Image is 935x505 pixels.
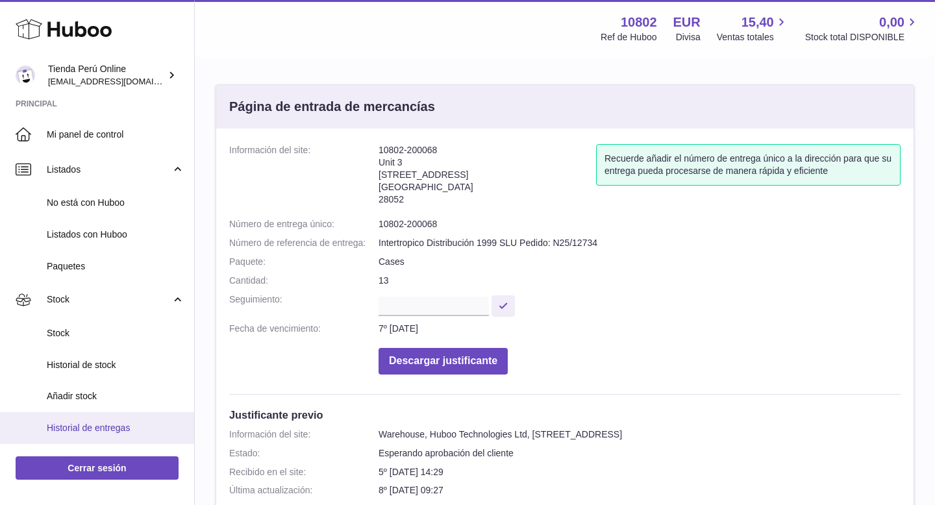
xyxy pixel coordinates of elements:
[47,422,184,434] span: Historial de entregas
[229,256,379,268] dt: Paquete:
[47,228,184,241] span: Listados con Huboo
[717,14,789,43] a: 15,40 Ventas totales
[229,323,379,335] dt: Fecha de vencimiento:
[879,14,904,31] span: 0,00
[229,275,379,287] dt: Cantidad:
[805,14,919,43] a: 0,00 Stock total DISPONIBLE
[48,76,191,86] span: [EMAIL_ADDRESS][DOMAIN_NAME]
[229,237,379,249] dt: Número de referencia de entrega:
[379,144,596,212] address: 10802-200068 Unit 3 [STREET_ADDRESS] [GEOGRAPHIC_DATA] 28052
[47,197,184,209] span: No está con Huboo
[742,14,774,31] span: 15,40
[16,456,179,480] a: Cerrar sesión
[47,327,184,339] span: Stock
[379,275,901,287] dd: 13
[379,237,901,249] dd: Intertropico Distribución 1999 SLU Pedido: N25/12734
[673,14,701,31] strong: EUR
[379,428,901,441] dd: Warehouse, Huboo Technologies Ltd, [STREET_ADDRESS]
[229,218,379,230] dt: Número de entrega único:
[379,484,901,497] dd: 8º [DATE] 09:27
[676,31,701,43] div: Divisa
[47,359,184,371] span: Historial de stock
[596,144,901,186] div: Recuerde añadir el número de entrega único a la dirección para que su entrega pueda procesarse de...
[229,484,379,497] dt: Última actualización:
[47,129,184,141] span: Mi panel de control
[379,348,508,375] button: Descargar justificante
[229,466,379,478] dt: Recibido en el site:
[229,144,379,212] dt: Información del site:
[47,293,171,306] span: Stock
[379,256,901,268] dd: Cases
[379,218,901,230] dd: 10802-200068
[47,260,184,273] span: Paquetes
[229,98,435,116] h3: Página de entrada de mercancías
[621,14,657,31] strong: 10802
[47,390,184,402] span: Añadir stock
[229,293,379,316] dt: Seguimiento:
[717,31,789,43] span: Ventas totales
[379,466,901,478] dd: 5º [DATE] 14:29
[229,408,901,422] h3: Justificante previo
[379,323,901,335] dd: 7º [DATE]
[379,447,901,460] dd: Esperando aprobación del cliente
[601,31,656,43] div: Ref de Huboo
[47,164,171,176] span: Listados
[229,447,379,460] dt: Estado:
[48,63,165,88] div: Tienda Perú Online
[805,31,919,43] span: Stock total DISPONIBLE
[16,66,35,85] img: contacto@tiendaperuonline.com
[229,428,379,441] dt: Información del site:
